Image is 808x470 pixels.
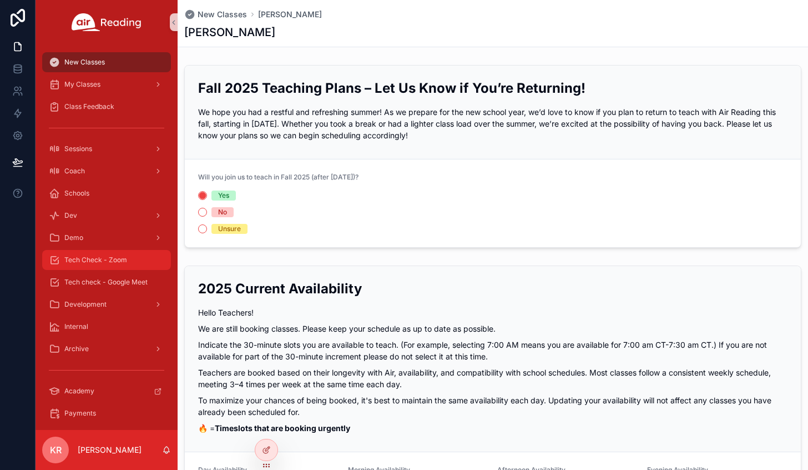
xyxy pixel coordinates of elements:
[258,9,322,20] a: [PERSON_NAME]
[184,24,275,40] h1: [PERSON_NAME]
[64,167,85,176] span: Coach
[64,387,94,396] span: Academy
[198,279,787,298] h2: 2025 Current Availability
[42,161,171,181] a: Coach
[78,444,142,456] p: [PERSON_NAME]
[218,224,241,234] div: Unsure
[64,409,96,418] span: Payments
[42,97,171,117] a: Class Feedback
[218,191,229,201] div: Yes
[42,206,171,226] a: Dev
[218,207,227,217] div: No
[198,79,787,97] h2: Fall 2025 Teaching Plans – Let Us Know if You’re Returning!
[198,106,787,141] p: We hope you had a restful and refreshing summer! As we prepare for the new school year, we’d love...
[50,443,62,457] span: KR
[42,381,171,401] a: Academy
[198,323,787,334] p: We are still booking classes. Please keep your schedule as up to date as possible.
[42,272,171,292] a: Tech check - Google Meet
[64,144,92,153] span: Sessions
[42,250,171,270] a: Tech Check - Zoom
[72,13,142,31] img: App logo
[36,44,178,430] div: scrollable content
[198,422,787,434] p: 🔥 =
[64,102,114,111] span: Class Feedback
[42,339,171,359] a: Archive
[198,173,358,181] span: Will you join us to teach in Fall 2025 (after [DATE])?
[64,211,77,220] span: Dev
[64,80,100,89] span: My Classes
[198,9,247,20] span: New Classes
[42,228,171,248] a: Demo
[198,367,787,390] p: Teachers are booked based on their longevity with Air, availability, and compatibility with schoo...
[64,189,89,198] span: Schools
[42,403,171,423] a: Payments
[64,322,88,331] span: Internal
[64,233,83,242] span: Demo
[184,9,247,20] a: New Classes
[64,58,105,67] span: New Classes
[42,139,171,159] a: Sessions
[215,423,350,433] strong: Timeslots that are booking urgently
[64,256,127,264] span: Tech Check - Zoom
[64,300,107,309] span: Development
[64,278,148,287] span: Tech check - Google Meet
[198,339,787,362] p: Indicate the 30-minute slots you are available to teach. (For example, selecting 7:00 AM means yo...
[42,183,171,203] a: Schools
[42,294,171,314] a: Development
[64,344,89,353] span: Archive
[198,307,787,318] p: Hello Teachers!
[198,394,787,418] p: To maximize your chances of being booked, it's best to maintain the same availability each day. U...
[42,74,171,94] a: My Classes
[42,52,171,72] a: New Classes
[42,317,171,337] a: Internal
